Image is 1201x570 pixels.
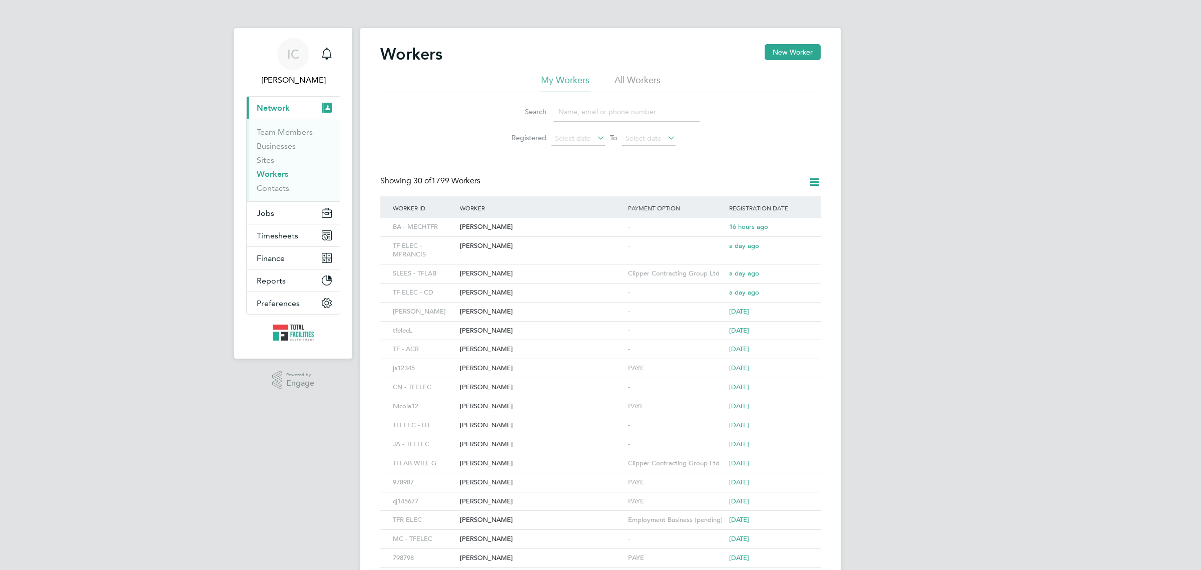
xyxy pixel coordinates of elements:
a: TF - ACR[PERSON_NAME]-[DATE] [390,340,811,348]
label: Registered [501,133,546,142]
span: [DATE] [729,478,749,486]
div: Employment Business (pending) [626,511,727,529]
nav: Main navigation [234,28,352,359]
a: TFELEC - HT[PERSON_NAME]-[DATE] [390,416,811,424]
div: Network [247,119,340,201]
div: [PERSON_NAME] [457,359,626,378]
span: [DATE] [729,553,749,562]
div: - [626,340,727,359]
label: Search [501,107,546,116]
button: Finance [247,247,340,269]
div: - [626,237,727,255]
h2: Workers [380,44,442,64]
div: [PERSON_NAME] [390,303,457,321]
span: Select date [555,134,591,143]
a: cj145677[PERSON_NAME]PAYE[DATE] [390,492,811,500]
span: Powered by [286,371,314,379]
a: TF ELEC - CD[PERSON_NAME]-a day ago [390,283,811,292]
a: SLEES - TFLAB[PERSON_NAME]Clipper Contracting Group Ltda day ago [390,264,811,272]
div: SLEES - TFLAB [390,264,457,283]
div: 798798 [390,549,457,567]
div: [PERSON_NAME] [457,340,626,359]
a: JA - TFELEC[PERSON_NAME]-[DATE] [390,435,811,443]
a: Team Members [257,127,313,137]
span: Network [257,103,290,113]
div: - [626,322,727,340]
input: Name, email or phone number [553,102,700,122]
a: js12345[PERSON_NAME]PAYE[DATE] [390,359,811,367]
a: TF ELEC - MFRANCIS[PERSON_NAME]-a day ago [390,236,811,245]
div: TF ELEC - CD [390,283,457,302]
div: - [626,218,727,236]
a: BA - MECHTFR[PERSON_NAME]-16 hours ago [390,217,811,226]
div: [PERSON_NAME] [457,549,626,567]
span: Timesheets [257,231,298,240]
span: Finance [257,253,285,263]
span: [DATE] [729,345,749,353]
div: Registration Date [727,196,811,219]
div: Payment Option [626,196,727,219]
span: [DATE] [729,421,749,429]
div: - [626,435,727,454]
span: Reports [257,276,286,286]
a: 978987[PERSON_NAME]PAYE[DATE] [390,473,811,481]
span: Engage [286,379,314,388]
div: 978987 [390,473,457,492]
span: 1799 Workers [413,176,480,186]
div: TFELEC - HT [390,416,457,435]
li: My Workers [541,74,589,92]
div: cj145677 [390,492,457,511]
span: Preferences [257,299,300,308]
div: - [626,303,727,321]
div: [PERSON_NAME] [457,435,626,454]
div: [PERSON_NAME] [457,218,626,236]
span: To [607,131,620,144]
a: MC - TFELEC[PERSON_NAME]-[DATE] [390,529,811,538]
span: [DATE] [729,307,749,316]
div: [PERSON_NAME] [457,492,626,511]
div: BA - MECHTFR [390,218,457,236]
div: [PERSON_NAME] [457,397,626,416]
div: [PERSON_NAME] [457,530,626,548]
span: a day ago [729,241,759,250]
span: [DATE] [729,402,749,410]
span: [DATE] [729,534,749,543]
span: Select date [626,134,662,143]
div: [PERSON_NAME] [457,264,626,283]
span: a day ago [729,288,759,297]
div: TF ELEC - MFRANCIS [390,237,457,264]
div: [PERSON_NAME] [457,378,626,397]
a: 798798[PERSON_NAME]PAYE[DATE] [390,548,811,557]
button: Network [247,97,340,119]
div: PAYE [626,473,727,492]
div: [PERSON_NAME] [457,303,626,321]
span: [DATE] [729,383,749,391]
div: TFLAB WILL G [390,454,457,473]
span: [DATE] [729,326,749,335]
div: - [626,530,727,548]
div: [PERSON_NAME] [457,511,626,529]
button: Reports [247,269,340,292]
span: a day ago [729,269,759,277]
a: tfelecL[PERSON_NAME]-[DATE] [390,321,811,330]
div: MC - TFELEC [390,530,457,548]
button: Timesheets [247,224,340,246]
a: TFLAB WILL G[PERSON_NAME]Clipper Contracting Group Ltd[DATE] [390,454,811,462]
div: Nicola12 [390,397,457,416]
button: Jobs [247,202,340,224]
span: 30 of [413,176,431,186]
div: Worker ID [390,196,457,219]
div: [PERSON_NAME] [457,237,626,255]
div: Clipper Contracting Group Ltd [626,454,727,473]
div: [PERSON_NAME] [457,473,626,492]
div: TF - ACR [390,340,457,359]
div: PAYE [626,359,727,378]
div: [PERSON_NAME] [457,454,626,473]
div: - [626,378,727,397]
span: [DATE] [729,515,749,524]
div: [PERSON_NAME] [457,283,626,302]
span: [DATE] [729,364,749,372]
a: Sites [257,155,274,165]
a: [PERSON_NAME][PERSON_NAME]-[DATE] [390,302,811,311]
div: js12345 [390,359,457,378]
